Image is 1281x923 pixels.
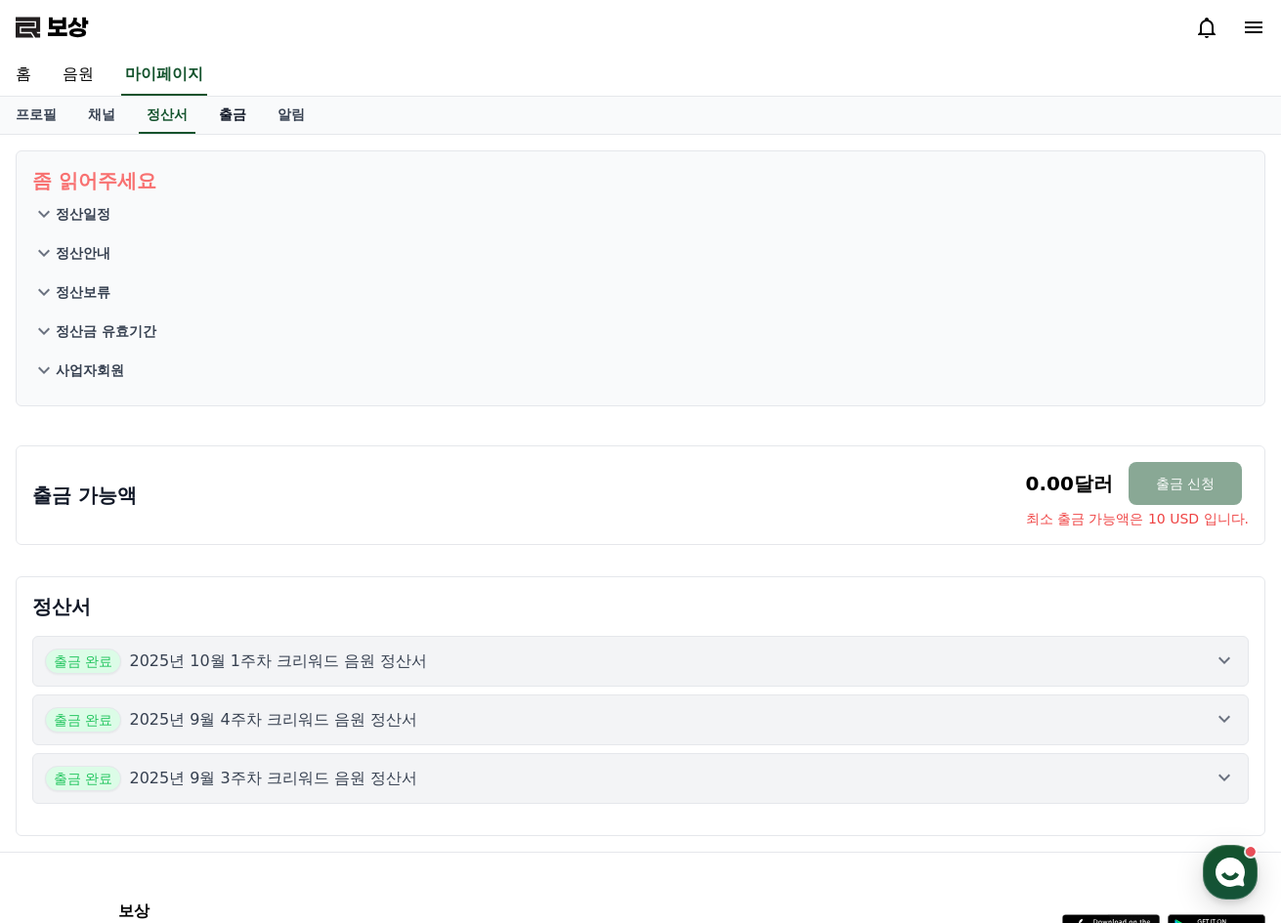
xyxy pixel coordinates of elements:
span: 홈 [62,649,73,664]
a: 홈 [6,619,129,668]
font: 좀 읽어주세요 [32,169,156,192]
button: 출금 완료 2025년 9월 4주차 크리워드 음원 정산서 [32,694,1249,745]
font: 0.00달러 [1026,472,1113,495]
a: 출금 [203,97,262,134]
span: 출금 완료 [45,649,121,674]
button: 출금 신청 [1129,462,1242,505]
font: 채널 [88,106,115,122]
span: 출금 완료 [45,707,121,733]
a: 알림 [262,97,320,134]
font: 사업자회원 [56,362,124,378]
font: 보상 [118,902,149,920]
font: 출금 [219,106,246,122]
font: 마이페이지 [125,64,203,83]
button: 정산금 유효기간 [32,312,1249,351]
button: 출금 완료 2025년 10월 1주차 크리워드 음원 정산서 [32,636,1249,687]
button: 정산보류 [32,273,1249,312]
button: 정산안내 [32,233,1249,273]
font: 정산금 유효기간 [56,323,156,339]
button: 사업자회원 [32,351,1249,390]
font: 정산안내 [56,245,110,261]
a: 보상 [16,12,88,43]
font: 알림 [278,106,305,122]
a: 음원 [47,55,109,96]
font: 정산일정 [56,206,110,222]
font: 홈 [16,64,31,83]
a: 설정 [252,619,375,668]
font: 보상 [47,14,88,41]
a: 정산서 [139,97,195,134]
span: 대화 [179,650,202,665]
span: 출금 완료 [45,766,121,791]
a: 채널 [72,97,131,134]
font: 음원 [63,64,94,83]
font: 정산서 [32,595,91,618]
p: 2025년 9월 4주차 크리워드 음원 정산서 [129,708,417,732]
font: 출금 신청 [1156,476,1215,491]
font: 프로필 [16,106,57,122]
p: 2025년 9월 3주차 크리워드 음원 정산서 [129,767,417,790]
font: 정산서 [147,106,188,122]
button: 정산일정 [32,194,1249,233]
button: 출금 완료 2025년 9월 3주차 크리워드 음원 정산서 [32,753,1249,804]
span: 설정 [302,649,325,664]
font: 출금 가능액 [32,483,137,507]
font: 정산보류 [56,284,110,300]
a: 대화 [129,619,252,668]
font: 최소 출금 가능액은 10 USD 입니다. [1026,511,1249,526]
p: 2025년 10월 1주차 크리워드 음원 정산서 [129,650,427,673]
a: 마이페이지 [121,55,207,96]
